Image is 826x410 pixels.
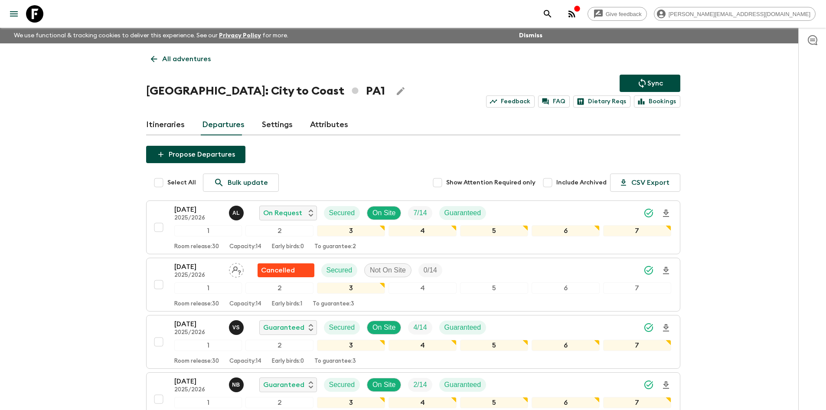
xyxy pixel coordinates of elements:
[146,146,245,163] button: Propose Departures
[324,378,360,392] div: Secured
[643,208,654,218] svg: Synced Successfully
[603,225,671,236] div: 7
[174,340,242,351] div: 1
[146,200,680,254] button: [DATE]2025/2026Abdiel LuisOn RequestSecuredOn SiteTrip FillGuaranteed1234567Room release:30Capaci...
[228,177,268,188] p: Bulk update
[329,208,355,218] p: Secured
[444,380,481,390] p: Guaranteed
[245,282,313,294] div: 2
[272,243,304,250] p: Early birds: 0
[229,243,261,250] p: Capacity: 14
[460,225,528,236] div: 5
[444,208,481,218] p: Guaranteed
[258,263,314,277] div: Flash Pack cancellation
[517,30,545,42] button: Dismiss
[372,208,395,218] p: On Site
[174,204,222,215] p: [DATE]
[174,358,219,365] p: Room release: 30
[314,358,356,365] p: To guarantee: 3
[367,378,401,392] div: On Site
[232,381,240,388] p: N B
[174,387,222,394] p: 2025/2026
[229,266,244,272] span: Assign pack leader
[174,329,222,336] p: 2025/2026
[174,282,242,294] div: 1
[532,340,600,351] div: 6
[643,322,654,333] svg: Synced Successfully
[317,282,385,294] div: 3
[314,243,356,250] p: To guarantee: 2
[486,95,535,108] a: Feedback
[603,340,671,351] div: 7
[329,380,355,390] p: Secured
[245,225,313,236] div: 2
[10,28,292,43] p: We use functional & tracking cookies to deliver this experience. See our for more.
[229,358,261,365] p: Capacity: 14
[532,397,600,408] div: 6
[174,243,219,250] p: Room release: 30
[202,115,245,135] a: Departures
[408,321,432,335] div: Trip Fill
[408,378,432,392] div: Trip Fill
[272,358,304,365] p: Early birds: 0
[174,215,222,222] p: 2025/2026
[389,340,457,351] div: 4
[324,321,360,335] div: Secured
[317,340,385,351] div: 3
[661,266,671,276] svg: Download Onboarding
[317,225,385,236] div: 3
[392,82,409,100] button: Edit Adventure Title
[364,263,411,277] div: Not On Site
[167,178,196,187] span: Select All
[245,397,313,408] div: 2
[317,397,385,408] div: 3
[174,262,222,272] p: [DATE]
[413,208,427,218] p: 7 / 14
[229,377,245,392] button: NB
[446,178,535,187] span: Show Attention Required only
[229,301,261,308] p: Capacity: 14
[573,95,630,108] a: Dietary Reqs
[146,315,680,369] button: [DATE]2025/2026vincent ScottGuaranteedSecuredOn SiteTrip FillGuaranteed1234567Room release:30Capa...
[162,54,211,64] p: All adventures
[263,208,302,218] p: On Request
[370,265,406,276] p: Not On Site
[634,95,680,108] a: Bookings
[444,322,481,333] p: Guaranteed
[232,324,240,331] p: v S
[229,323,245,330] span: vincent Scott
[643,380,654,390] svg: Synced Successfully
[310,115,348,135] a: Attributes
[460,340,528,351] div: 5
[203,174,279,192] a: Bulk update
[588,7,647,21] a: Give feedback
[372,322,395,333] p: On Site
[174,397,242,408] div: 1
[146,115,185,135] a: Itineraries
[245,340,313,351] div: 2
[313,301,354,308] p: To guarantee: 3
[219,33,261,39] a: Privacy Policy
[174,301,219,308] p: Room release: 30
[389,397,457,408] div: 4
[261,265,295,276] p: Cancelled
[232,210,240,216] p: A L
[418,263,442,277] div: Trip Fill
[174,225,242,236] div: 1
[326,265,353,276] p: Secured
[229,320,245,335] button: vS
[532,225,600,236] div: 6
[146,50,215,68] a: All adventures
[620,75,680,92] button: Sync adventure departures to the booking engine
[643,265,654,276] svg: Synced Successfully
[664,11,815,17] span: [PERSON_NAME][EMAIL_ADDRESS][DOMAIN_NAME]
[601,11,646,17] span: Give feedback
[229,380,245,387] span: Nafise Blake
[460,282,528,294] div: 5
[460,397,528,408] div: 5
[146,82,385,100] h1: [GEOGRAPHIC_DATA]: City to Coast PA1
[413,322,427,333] p: 4 / 14
[603,397,671,408] div: 7
[5,5,23,23] button: menu
[661,323,671,333] svg: Download Onboarding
